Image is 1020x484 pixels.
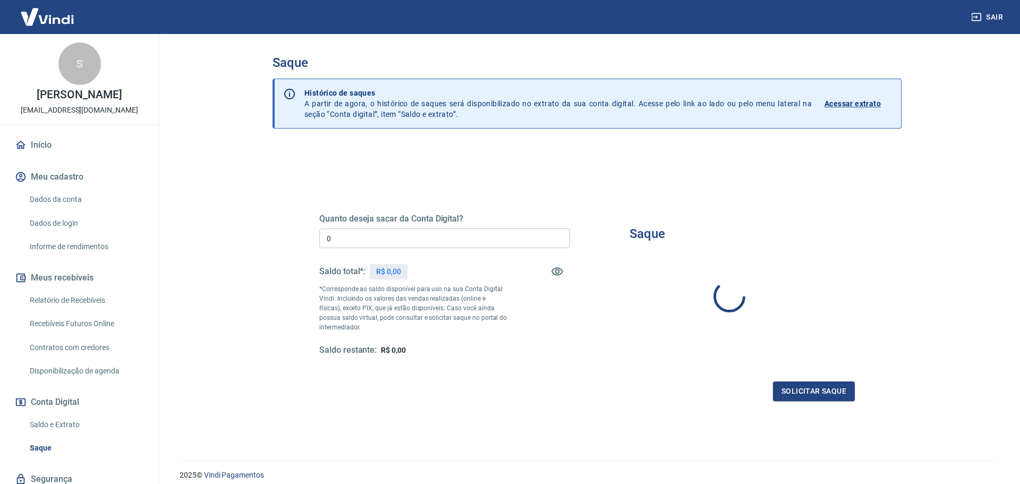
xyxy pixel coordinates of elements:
p: *Corresponde ao saldo disponível para uso na sua Conta Digital Vindi. Incluindo os valores das ve... [319,284,507,332]
button: Solicitar saque [773,381,855,401]
h5: Saldo total*: [319,266,365,277]
a: Dados de login [25,213,146,234]
p: [EMAIL_ADDRESS][DOMAIN_NAME] [21,105,138,116]
a: Dados da conta [25,189,146,210]
a: Informe de rendimentos [25,236,146,258]
a: Contratos com credores [25,337,146,359]
span: R$ 0,00 [381,346,406,354]
h3: Saque [630,226,665,241]
a: Vindi Pagamentos [204,471,264,479]
img: Vindi [13,1,82,33]
div: S [58,43,101,85]
h5: Saldo restante: [319,345,377,356]
a: Recebíveis Futuros Online [25,313,146,335]
button: Conta Digital [13,390,146,414]
button: Meus recebíveis [13,266,146,290]
a: Saldo e Extrato [25,414,146,436]
a: Saque [25,437,146,459]
a: Relatório de Recebíveis [25,290,146,311]
a: Acessar extrato [824,88,892,120]
p: A partir de agora, o histórico de saques será disponibilizado no extrato da sua conta digital. Ac... [304,88,812,120]
a: Disponibilização de agenda [25,360,146,382]
h5: Quanto deseja sacar da Conta Digital? [319,214,570,224]
h3: Saque [273,55,902,70]
p: 2025 © [180,470,994,481]
button: Meu cadastro [13,165,146,189]
p: Acessar extrato [824,98,881,109]
button: Sair [969,7,1007,27]
a: Início [13,133,146,157]
p: [PERSON_NAME] [37,89,122,100]
p: R$ 0,00 [376,266,401,277]
p: Histórico de saques [304,88,812,98]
